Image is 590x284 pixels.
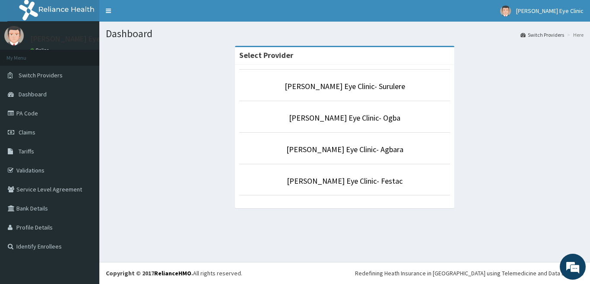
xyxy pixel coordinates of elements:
span: Claims [19,128,35,136]
img: User Image [500,6,511,16]
footer: All rights reserved. [99,262,590,284]
span: Switch Providers [19,71,63,79]
a: Switch Providers [520,31,564,38]
div: Redefining Heath Insurance in [GEOGRAPHIC_DATA] using Telemedicine and Data Science! [355,269,584,278]
a: [PERSON_NAME] Eye Clinic- Festac [287,176,403,186]
img: User Image [4,26,24,45]
span: Tariffs [19,147,34,155]
h1: Dashboard [106,28,584,39]
li: Here [565,31,584,38]
a: [PERSON_NAME] Eye Clinic- Ogba [289,113,400,123]
a: [PERSON_NAME] Eye Clinic- Agbara [286,144,403,154]
strong: Copyright © 2017 . [106,269,193,277]
a: Online [30,47,51,53]
a: [PERSON_NAME] Eye Clinic- Surulere [285,81,405,91]
span: [PERSON_NAME] Eye Clinic [516,7,584,15]
a: RelianceHMO [154,269,191,277]
p: [PERSON_NAME] Eye Clinic [30,35,121,43]
span: Dashboard [19,90,47,98]
strong: Select Provider [239,50,293,60]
